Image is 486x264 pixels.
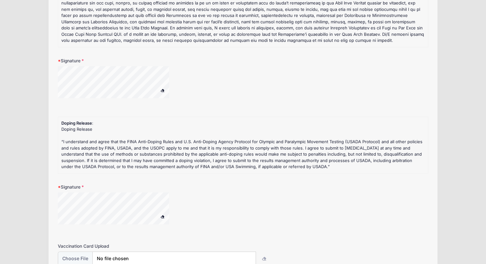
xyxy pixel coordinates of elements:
[61,120,425,170] div: :
[61,120,92,126] strong: Doping Release
[61,126,425,170] div: Doping Release “I understand and agree that the FINA Anti-Doping Rules and U.S. Anti-Doping Agenc...
[58,58,181,64] label: Signature
[58,243,181,249] label: Vaccination Card Upload
[58,184,181,190] label: Signature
